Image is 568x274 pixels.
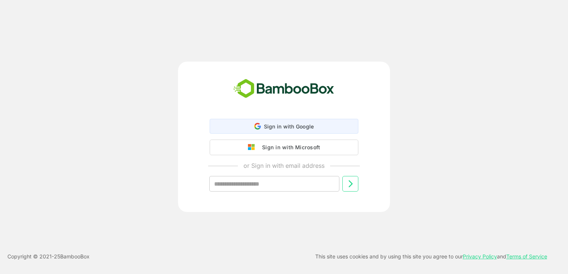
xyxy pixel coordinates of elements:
p: Copyright © 2021- 25 BambooBox [7,252,90,261]
a: Terms of Service [506,253,547,260]
p: This site uses cookies and by using this site you agree to our and [315,252,547,261]
img: google [248,144,258,151]
div: Sign in with Google [210,119,358,134]
span: Sign in with Google [264,123,314,130]
div: Sign in with Microsoft [258,143,320,152]
a: Privacy Policy [463,253,497,260]
button: Sign in with Microsoft [210,140,358,155]
p: or Sign in with email address [243,161,325,170]
img: bamboobox [229,76,338,101]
